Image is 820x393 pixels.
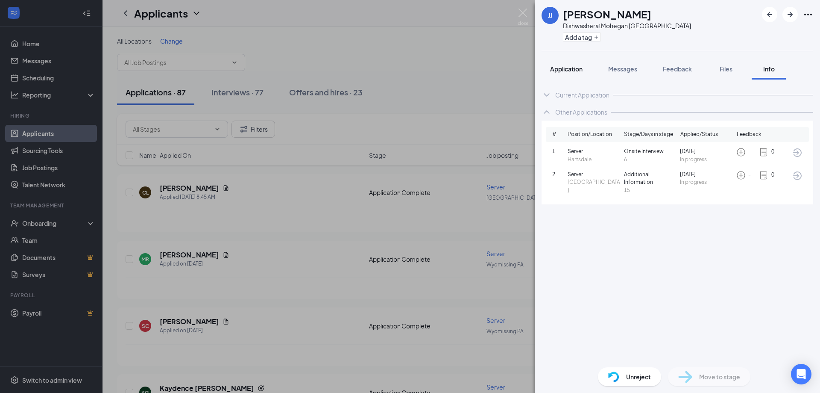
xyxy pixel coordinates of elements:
[542,90,552,100] svg: ChevronDown
[680,156,733,164] span: In progress
[550,65,583,73] span: Application
[568,156,621,164] span: Hartsdale
[552,130,568,139] span: #
[563,7,651,21] h1: [PERSON_NAME]
[791,364,811,384] div: Open Intercom Messenger
[792,171,802,181] svg: ArrowCircle
[764,9,775,20] svg: ArrowLeftNew
[720,65,732,73] span: Files
[624,171,677,187] span: Additional Information
[555,108,607,116] div: Other Applications
[803,9,813,20] svg: Ellipses
[568,178,621,195] span: [GEOGRAPHIC_DATA]
[771,171,774,179] span: 0
[748,171,751,179] span: -
[568,130,612,139] span: Position/Location
[680,130,718,139] span: Applied/Status
[624,148,677,156] span: Onsite Interview
[552,171,568,179] span: 2
[626,372,651,381] span: Unreject
[594,35,599,40] svg: Plus
[552,148,568,156] span: 1
[771,148,774,156] span: 0
[568,148,621,156] span: Server
[548,11,552,20] div: JJ
[763,65,775,73] span: Info
[608,65,637,73] span: Messages
[680,171,733,179] span: [DATE]
[680,178,733,186] span: In progress
[782,7,798,22] button: ArrowRight
[555,91,609,99] div: Current Application
[785,9,795,20] svg: ArrowRight
[624,156,677,164] span: 6
[624,130,673,139] span: Stage/Days in stage
[680,148,733,156] span: [DATE]
[699,372,740,381] span: Move to stage
[563,33,601,41] button: PlusAdd a tag
[762,7,777,22] button: ArrowLeftNew
[542,107,552,117] svg: ChevronUp
[568,171,621,179] span: Server
[792,148,802,158] svg: ArrowCircle
[748,148,751,156] span: -
[563,21,691,30] div: Dishwasher at Mohegan [GEOGRAPHIC_DATA]
[624,186,677,195] span: 15
[663,65,692,73] span: Feedback
[737,130,761,139] span: Feedback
